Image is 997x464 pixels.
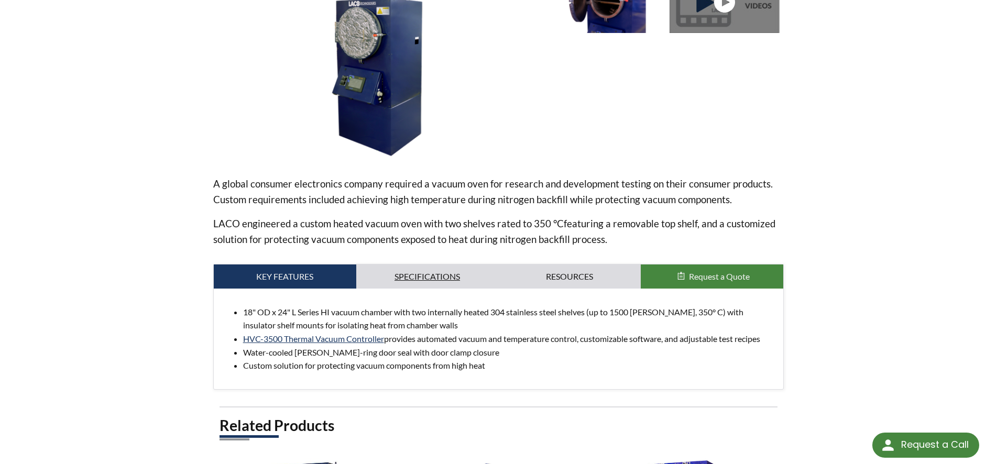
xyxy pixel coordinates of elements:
[213,216,784,247] p: LACO engineered a custom heated vacuum oven with two shelves rated to 350 ° featuring a removable...
[872,433,979,458] div: Request a Call
[641,264,783,289] button: Request a Quote
[243,334,384,344] a: HVC-3500 Thermal Vacuum Controller
[557,217,564,229] span: C
[220,416,778,435] h2: Related Products
[243,305,775,332] li: 18" OD x 24" L Series HI vacuum chamber with two internally heated 304 stainless steel shelves (u...
[214,264,356,289] a: Key Features
[901,433,969,457] div: Request a Call
[689,271,750,281] span: Request a Quote
[213,176,784,207] p: A global consumer electronics company required a vacuum oven for research and development testing...
[356,264,499,289] a: Specifications
[499,264,641,289] a: Resources
[243,346,775,359] li: Water-cooled [PERSON_NAME]-ring door seal with door clamp closure
[880,437,896,454] img: round button
[243,332,775,346] li: provides automated vacuum and temperature control, customizable software, and adjustable test rec...
[243,359,775,372] li: Custom solution for protecting vacuum components from high heat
